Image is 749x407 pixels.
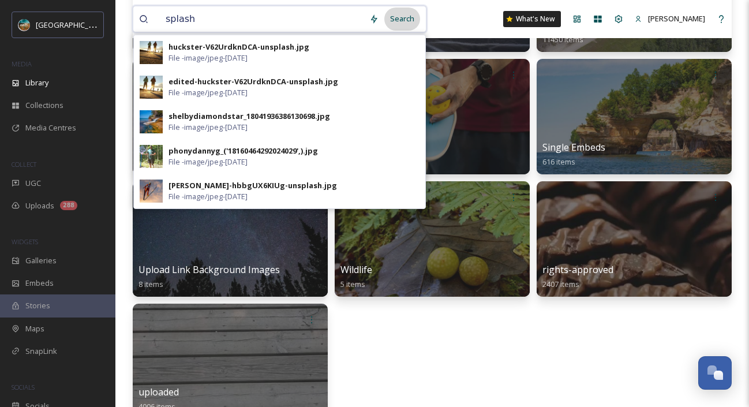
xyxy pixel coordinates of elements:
[168,122,248,133] span: File - image/jpeg - [DATE]
[140,76,163,99] img: 44ea3e10-1ec4-42cf-bc1a-dfacc33295fd.jpg
[168,42,309,53] div: huckster-V62UrdknDCA-unsplash.jpg
[36,19,148,30] span: [GEOGRAPHIC_DATA][US_STATE]
[138,263,280,276] span: Upload Link Background Images
[18,19,30,31] img: Snapsea%20Profile.jpg
[168,191,248,202] span: File - image/jpeg - [DATE]
[340,279,365,289] span: 5 items
[25,122,76,133] span: Media Centres
[168,87,248,98] span: File - image/jpeg - [DATE]
[168,145,318,156] div: phonydannyg_('18160464292024029',).jpg
[138,264,280,289] a: Upload Link Background Images8 items
[140,180,163,203] img: 493044a4-0d56-4ffc-b680-b1d99e1cd9a2.jpg
[138,279,163,289] span: 8 items
[542,156,575,167] span: 616 items
[168,156,248,167] span: File - image/jpeg - [DATE]
[340,264,372,289] a: Wildlife5 items
[542,279,579,289] span: 2407 items
[12,237,38,246] span: WIDGETS
[25,346,57,357] span: SnapLink
[140,110,163,133] img: df8f8037-ef0d-404f-bcbf-cc3f94161c92.jpg
[168,76,338,87] div: edited-huckster-V62UrdknDCA-unsplash.jpg
[138,386,179,398] span: uploaded
[542,142,605,167] a: Single Embeds616 items
[12,383,35,391] span: SOCIALS
[160,6,364,32] input: Search your library
[25,255,57,266] span: Galleries
[60,201,77,210] div: 288
[340,263,372,276] span: Wildlife
[698,356,732,390] button: Open Chat
[648,13,705,24] span: [PERSON_NAME]
[629,8,711,30] a: [PERSON_NAME]
[25,100,63,111] span: Collections
[168,180,337,191] div: [PERSON_NAME]-hbbgUX6KIUg-unsplash.jpg
[168,111,330,122] div: shelbydiamondstar_18041936386130698.jpg
[503,11,561,27] a: What's New
[25,300,50,311] span: Stories
[542,34,583,44] span: 11450 items
[140,145,163,168] img: 866a6379-5c06-4fbf-a132-4c0bd9ab40b6.jpg
[25,200,54,211] span: Uploads
[25,77,48,88] span: Library
[25,323,44,334] span: Maps
[12,59,32,68] span: MEDIA
[140,41,163,64] img: 7af5d4eb-bff3-492b-a7df-d319f986c2d6.jpg
[542,263,613,276] span: rights-approved
[168,53,248,64] span: File - image/jpeg - [DATE]
[542,141,605,154] span: Single Embeds
[384,8,420,30] div: Search
[12,160,36,169] span: COLLECT
[25,178,41,189] span: UGC
[542,264,613,289] a: rights-approved2407 items
[25,278,54,289] span: Embeds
